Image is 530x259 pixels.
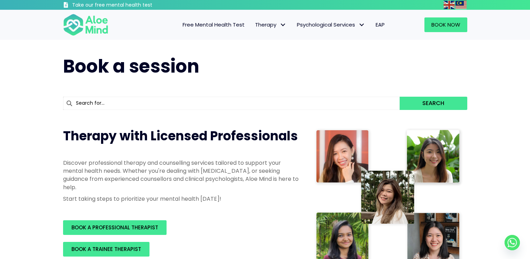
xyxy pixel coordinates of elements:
img: ms [455,1,467,9]
a: BOOK A PROFESSIONAL THERAPIST [63,220,167,235]
a: TherapyTherapy: submenu [250,17,292,32]
a: EAP [370,17,390,32]
a: Book Now [424,17,467,32]
p: Discover professional therapy and counselling services tailored to support your mental health nee... [63,159,300,191]
span: Free Mental Health Test [183,21,245,28]
a: English [444,1,455,9]
a: BOOK A TRAINEE THERAPIST [63,242,149,257]
span: BOOK A PROFESSIONAL THERAPIST [71,224,158,231]
a: Malay [455,1,467,9]
a: Free Mental Health Test [177,17,250,32]
span: Book a session [63,53,199,79]
a: Take our free mental health test [63,2,190,10]
span: Therapy with Licensed Professionals [63,127,298,145]
img: Aloe mind Logo [63,13,108,36]
img: en [444,1,455,9]
a: Psychological ServicesPsychological Services: submenu [292,17,370,32]
p: Start taking steps to prioritize your mental health [DATE]! [63,195,300,203]
input: Search for... [63,97,400,110]
button: Search [400,97,467,110]
span: Book Now [431,21,460,28]
h3: Take our free mental health test [72,2,190,9]
span: Psychological Services: submenu [357,20,367,30]
span: Psychological Services [297,21,365,28]
span: EAP [376,21,385,28]
span: BOOK A TRAINEE THERAPIST [71,245,141,253]
nav: Menu [117,17,390,32]
span: Therapy [255,21,286,28]
span: Therapy: submenu [278,20,288,30]
a: Whatsapp [505,235,520,250]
